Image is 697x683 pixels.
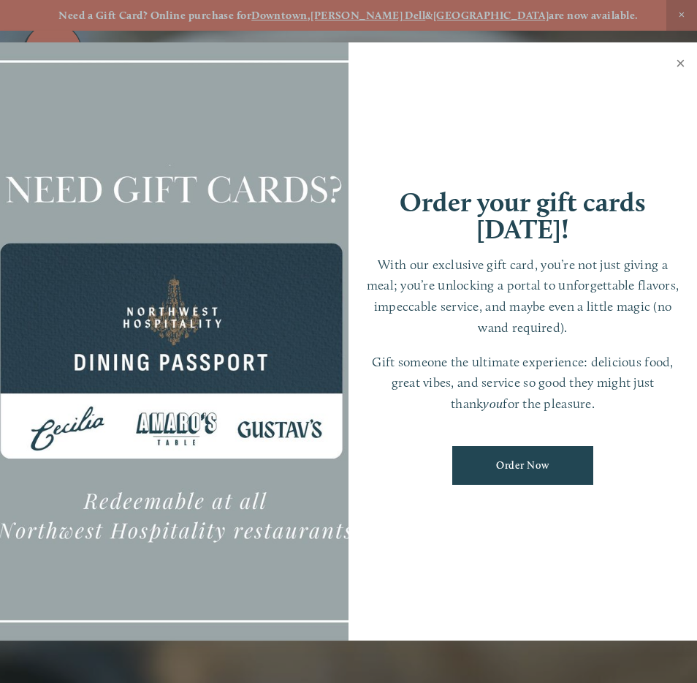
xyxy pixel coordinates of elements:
p: With our exclusive gift card, you’re not just giving a meal; you’re unlocking a portal to unforge... [363,254,682,339]
a: Close [666,45,695,86]
h1: Order your gift cards [DATE]! [363,189,682,243]
a: Order Now [452,446,593,485]
p: Gift someone the ultimate experience: delicious food, great vibes, and service so good they might... [363,352,682,415]
em: you [483,396,503,411]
